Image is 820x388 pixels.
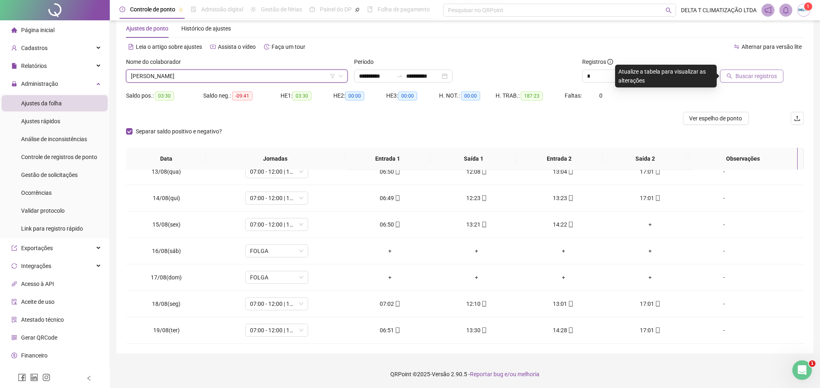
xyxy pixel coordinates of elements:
[516,148,602,170] th: Entrada 2
[178,7,183,12] span: pushpin
[804,2,812,11] sup: Atualize o seu contato no menu Meus Dados
[700,326,748,335] div: -
[21,245,53,251] span: Exportações
[613,246,687,255] div: +
[613,326,687,335] div: 17:01
[386,91,439,100] div: HE 3:
[613,220,687,229] div: +
[11,281,17,287] span: api
[439,91,496,100] div: H. NOT.:
[128,44,134,50] span: file-text
[21,190,52,196] span: Ocorrências
[21,225,83,232] span: Link para registro rápido
[309,7,315,12] span: dashboard
[607,59,613,65] span: info-circle
[126,91,203,100] div: Saldo pos.:
[201,6,243,13] span: Admissão digital
[130,6,175,13] span: Controle de ponto
[700,194,748,203] div: -
[481,222,487,227] span: mobile
[136,44,202,50] span: Leia o artigo sobre ajustes
[394,195,400,201] span: mobile
[615,65,717,87] div: Atualize a tabela para visualizar as alterações
[613,167,687,176] div: 17:01
[394,222,400,227] span: mobile
[152,301,181,307] span: 18/08(seg)
[42,373,50,381] span: instagram
[86,375,92,381] span: left
[206,148,344,170] th: Jornadas
[21,45,48,51] span: Cadastros
[250,245,303,257] span: FOLGA
[526,220,600,229] div: 14:22
[152,221,181,228] span: 15/08(sex)
[353,326,426,335] div: 06:51
[700,273,748,282] div: -
[21,263,51,269] span: Integrações
[21,207,65,214] span: Validar protocolo
[131,70,343,82] span: LUCAS CORREIA DA SILVA
[496,91,565,100] div: H. TRAB.:
[481,327,487,333] span: mobile
[30,373,38,381] span: linkedin
[396,73,403,79] span: to
[21,81,58,87] span: Administração
[333,91,386,100] div: HE 2:
[367,7,373,12] span: book
[700,299,748,308] div: -
[461,92,480,100] span: 00:00
[250,298,303,310] span: 07:00 - 12:00 | 13:00 - 17:00
[353,246,426,255] div: +
[394,327,400,333] span: mobile
[700,220,748,229] div: -
[153,195,180,201] span: 14/08(qui)
[526,194,600,203] div: 13:23
[152,168,181,175] span: 13/08(qua)
[567,327,574,333] span: mobile
[792,360,812,380] iframe: Intercom live chat
[18,373,26,381] span: facebook
[394,301,400,307] span: mobile
[481,195,487,201] span: mobile
[210,44,216,50] span: youtube
[440,167,513,176] div: 12:08
[250,192,303,204] span: 07:00 - 12:00 | 13:00 - 17:00
[353,194,426,203] div: 06:49
[440,273,513,282] div: +
[654,169,661,174] span: mobile
[133,127,225,136] span: Separar saldo positivo e negativo?
[120,7,125,12] span: clock-circle
[11,335,17,340] span: qrcode
[11,353,17,358] span: dollar
[21,334,57,341] span: Gerar QRCode
[272,44,305,50] span: Faça um tour
[292,92,311,100] span: 03:30
[613,299,687,308] div: 17:01
[481,169,487,174] span: mobile
[203,91,281,100] div: Saldo neg.:
[613,273,687,282] div: +
[526,246,600,255] div: +
[526,167,600,176] div: 13:04
[353,273,426,282] div: +
[602,148,688,170] th: Saída 2
[11,317,17,323] span: solution
[354,57,379,66] label: Período
[681,6,757,15] span: DELTA T CLIMATIZAÇÃO LTDA
[654,327,661,333] span: mobile
[809,360,816,367] span: 1
[695,154,791,163] span: Observações
[353,299,426,308] div: 07:02
[261,6,302,13] span: Gestão de férias
[344,148,430,170] th: Entrada 1
[666,7,672,13] span: search
[700,167,748,176] div: -
[735,72,777,81] span: Buscar registros
[338,74,343,78] span: down
[378,6,430,13] span: Folha de pagamento
[191,7,196,12] span: file-done
[654,195,661,201] span: mobile
[565,92,583,99] span: Faltas:
[11,81,17,87] span: lock
[21,63,47,69] span: Relatórios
